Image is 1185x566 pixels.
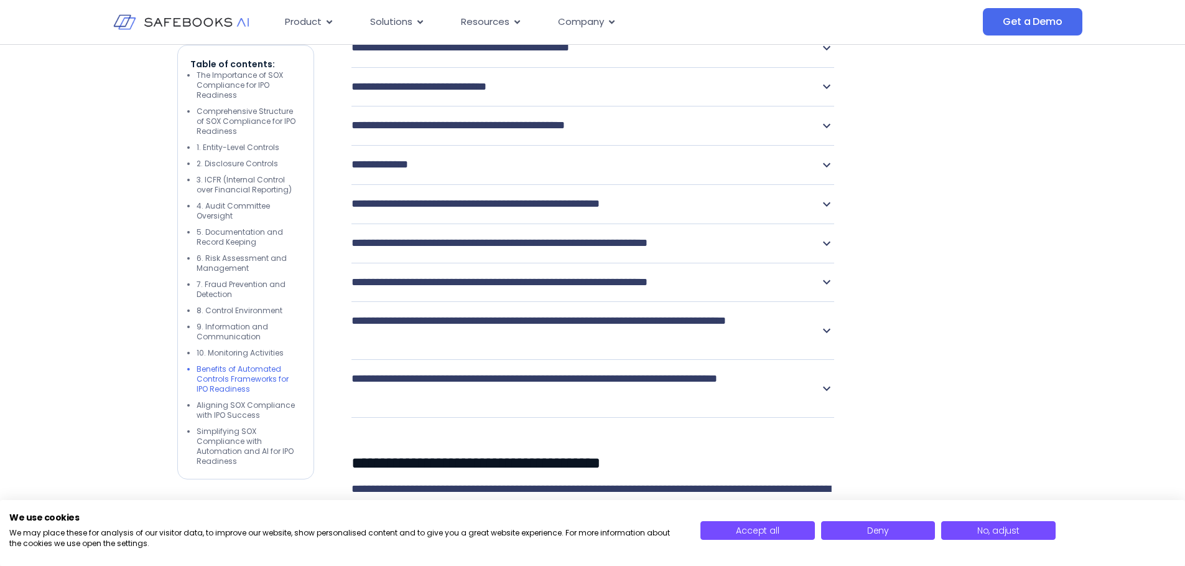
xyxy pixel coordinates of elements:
[941,521,1055,540] button: Adjust cookie preferences
[197,306,301,316] li: 8. Control Environment
[197,400,301,420] li: Aligning SOX Compliance with IPO Success
[197,175,301,195] li: 3. ICFR (Internal Control over Financial Reporting)
[197,159,301,169] li: 2. Disclosure Controls
[9,512,682,523] h2: We use cookies
[370,15,412,29] span: Solutions
[197,201,301,221] li: 4. Audit Committee Oversight
[197,280,301,300] li: 7. Fraud Prevention and Detection
[285,15,322,29] span: Product
[558,15,604,29] span: Company
[977,524,1020,537] span: No, adjust
[197,227,301,247] li: 5. Documentation and Record Keeping
[275,10,858,34] div: Menu Toggle
[821,521,935,540] button: Deny all cookies
[867,524,889,537] span: Deny
[197,253,301,273] li: 6. Risk Assessment and Management
[190,58,301,70] p: Table of contents:
[736,524,779,537] span: Accept all
[197,143,301,153] li: 1. Entity-Level Controls
[461,15,509,29] span: Resources
[1003,16,1062,28] span: Get a Demo
[983,8,1082,35] a: Get a Demo
[197,322,301,342] li: 9. Information and Communication
[197,70,301,100] li: The Importance of SOX Compliance for IPO Readiness
[9,528,682,549] p: We may place these for analysis of our visitor data, to improve our website, show personalised co...
[197,427,301,466] li: Simplifying SOX Compliance with Automation and AI for IPO Readiness
[700,521,814,540] button: Accept all cookies
[197,106,301,136] li: Comprehensive Structure of SOX Compliance for IPO Readiness
[197,364,301,394] li: Benefits of Automated Controls Frameworks for IPO Readiness
[275,10,858,34] nav: Menu
[197,348,301,358] li: 10. Monitoring Activities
